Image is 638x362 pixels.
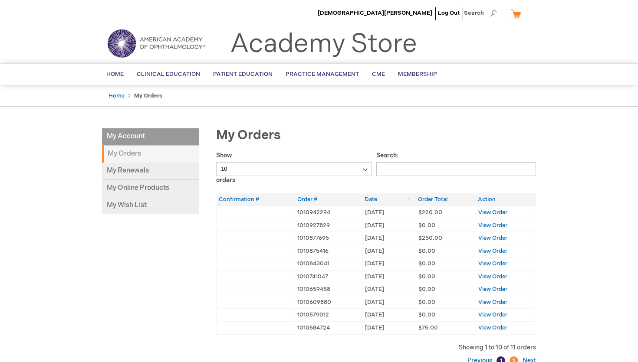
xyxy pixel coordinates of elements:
[295,245,362,258] td: 1010875416
[362,193,416,206] th: Date: activate to sort column ascending
[398,71,437,78] span: Membership
[418,235,442,241] span: $250.00
[362,219,416,232] td: [DATE]
[213,71,273,78] span: Patient Education
[478,311,507,318] a: View Order
[362,283,416,296] td: [DATE]
[478,235,507,241] a: View Order
[418,286,435,293] span: $0.00
[362,270,416,283] td: [DATE]
[216,343,536,352] div: Showing 1 to 10 of 11 orders
[478,299,507,306] a: View Order
[416,193,476,206] th: Order Total: activate to sort column ascending
[372,71,385,78] span: CME
[295,232,362,245] td: 1010877695
[418,311,435,318] span: $0.00
[478,324,507,331] a: View Order
[295,283,362,296] td: 1010659458
[286,71,359,78] span: Practice Management
[418,273,435,280] span: $0.00
[295,270,362,283] td: 1010741047
[418,260,435,267] span: $0.00
[295,258,362,271] td: 1010843041
[376,152,536,173] label: Search:
[478,286,507,293] a: View Order
[362,322,416,335] td: [DATE]
[362,206,416,219] td: [DATE]
[216,162,372,176] select: Showorders
[376,162,536,176] input: Search:
[102,163,199,180] a: My Renewals
[478,209,507,216] a: View Order
[102,180,199,197] a: My Online Products
[109,92,125,99] a: Home
[230,29,417,60] a: Academy Store
[295,193,362,206] th: Order #: activate to sort column ascending
[362,309,416,322] td: [DATE]
[295,296,362,309] td: 1010609880
[464,4,497,22] span: Search
[418,299,435,306] span: $0.00
[418,222,435,229] span: $0.00
[362,245,416,258] td: [DATE]
[478,273,507,280] a: View Order
[216,152,372,184] label: Show orders
[418,324,438,331] span: $75.00
[216,127,281,143] span: My Orders
[362,296,416,309] td: [DATE]
[217,193,295,206] th: Confirmation #: activate to sort column ascending
[478,248,507,254] a: View Order
[295,309,362,322] td: 1010579012
[362,232,416,245] td: [DATE]
[137,71,200,78] span: Clinical Education
[318,10,432,16] a: [DEMOGRAPHIC_DATA][PERSON_NAME]
[478,222,507,229] a: View Order
[418,248,435,254] span: $0.00
[102,197,199,214] a: My Wish List
[476,193,536,206] th: Action: activate to sort column ascending
[102,146,199,163] strong: My Orders
[295,219,362,232] td: 1010927829
[478,260,507,267] a: View Order
[134,92,162,99] strong: My Orders
[362,258,416,271] td: [DATE]
[106,71,124,78] span: Home
[295,322,362,335] td: 1010584724
[418,209,442,216] span: $220.00
[438,10,460,16] a: Log Out
[295,206,362,219] td: 1010942294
